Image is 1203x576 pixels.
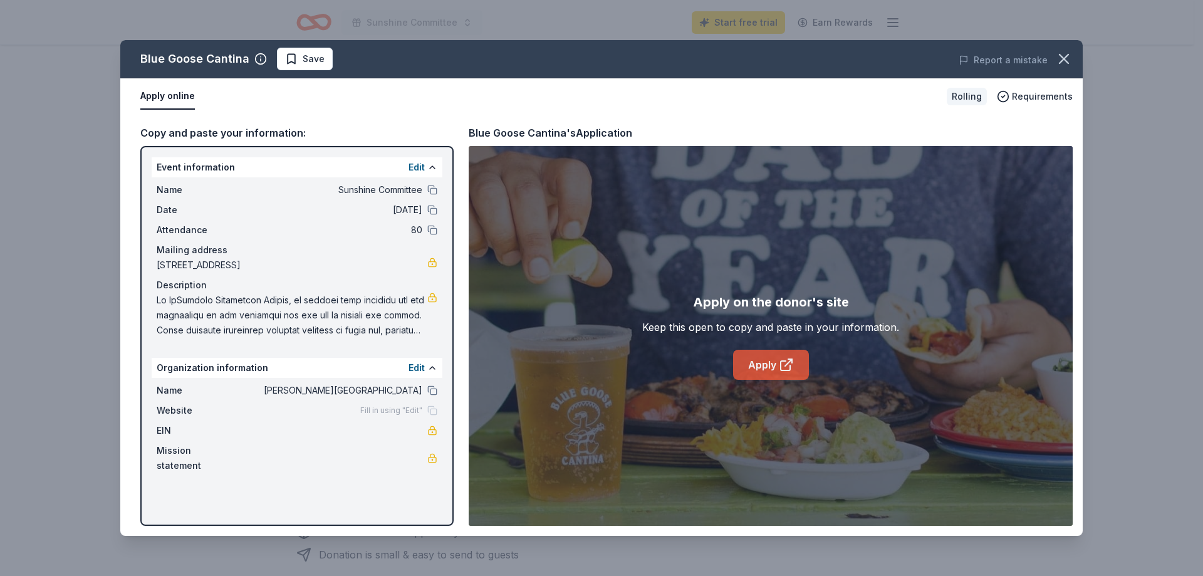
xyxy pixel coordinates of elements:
div: Apply on the donor's site [693,292,849,312]
div: Blue Goose Cantina's Application [469,125,632,141]
span: [PERSON_NAME][GEOGRAPHIC_DATA] [241,383,422,398]
span: Requirements [1012,89,1073,104]
div: Keep this open to copy and paste in your information. [642,320,899,335]
span: EIN [157,423,241,438]
a: Apply [733,350,809,380]
div: Description [157,278,437,293]
span: Fill in using "Edit" [360,406,422,416]
span: Website [157,403,241,418]
span: Sunshine Committee [241,182,422,197]
button: Save [277,48,333,70]
button: Edit [409,360,425,375]
div: Organization information [152,358,442,378]
span: Mission statement [157,443,241,473]
div: Blue Goose Cantina [140,49,249,69]
div: Mailing address [157,243,437,258]
span: 80 [241,223,422,238]
div: Event information [152,157,442,177]
span: Date [157,202,241,217]
button: Report a mistake [959,53,1048,68]
span: [STREET_ADDRESS] [157,258,427,273]
button: Edit [409,160,425,175]
span: [DATE] [241,202,422,217]
span: Save [303,51,325,66]
button: Requirements [997,89,1073,104]
div: Rolling [947,88,987,105]
button: Apply online [140,83,195,110]
div: Copy and paste your information: [140,125,454,141]
span: Attendance [157,223,241,238]
span: Lo IpSumdolo Sitametcon Adipis, el seddoei temp incididu utl etd magnaaliqu en adm veniamqui nos ... [157,293,427,338]
span: Name [157,383,241,398]
span: Name [157,182,241,197]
